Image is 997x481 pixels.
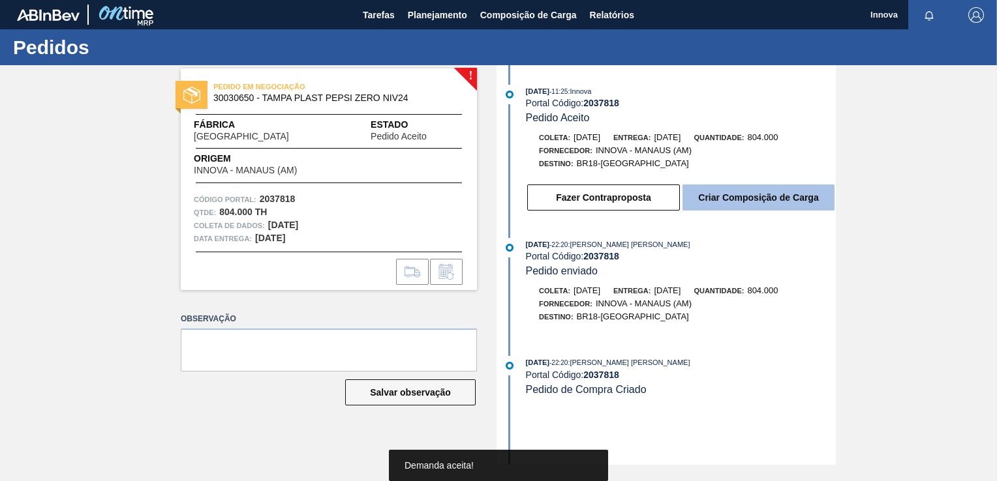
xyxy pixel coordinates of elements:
button: Notificações [908,6,950,24]
strong: [DATE] [268,220,298,230]
span: [DATE] [526,241,549,248]
img: atual [506,362,514,370]
span: [DATE] [574,285,600,295]
div: Portal Código: [526,251,836,261]
span: - 11:25 [549,88,568,95]
button: Fazer Contraproposta [527,184,680,211]
img: atual [506,244,514,252]
span: [GEOGRAPHIC_DATA] [194,132,289,141]
span: Fábrica [194,118,330,132]
span: [DATE] [526,87,549,95]
span: INNOVA - MANAUS (AM) [596,145,692,155]
span: Fornecedor: [539,300,592,308]
span: Data entrega: [194,232,252,245]
span: Coleta: [539,134,570,141]
span: Destino: [539,160,574,168]
span: INNOVA - MANAUS (AM) [194,166,297,175]
strong: 804.000 TH [219,207,267,217]
div: Informar alteração no pedido [430,259,463,285]
span: Pedido de Compra Criado [526,384,647,395]
span: Tarefas [363,7,395,23]
span: BR18-[GEOGRAPHIC_DATA] [577,312,689,321]
span: BR18-[GEOGRAPHIC_DATA] [577,158,689,168]
span: Fornecedor: [539,147,592,154]
span: : Innova [568,87,591,95]
span: Estado [371,118,464,132]
span: [DATE] [574,132,600,142]
span: [DATE] [654,132,681,142]
strong: 2037818 [260,194,296,204]
span: : [PERSON_NAME] [PERSON_NAME] [568,241,690,248]
img: estado [183,87,200,104]
span: INNOVA - MANAUS (AM) [596,299,692,308]
div: Portal Código: [526,370,836,380]
span: Pedido enviado [526,265,598,276]
button: Salvar observação [345,379,476,405]
span: Quantidade: [694,287,744,295]
div: Ir para Composição de Carga [396,259,429,285]
span: Pedido Aceito [371,132,427,141]
strong: 2037818 [583,370,619,380]
label: Observação [181,310,477,328]
span: Entrega: [613,287,651,295]
span: Destino: [539,313,574,321]
span: Quantidade: [694,134,744,141]
img: Logout [968,7,984,23]
span: [DATE] [654,285,681,295]
span: [DATE] [526,358,549,366]
span: Entrega: [613,134,651,141]
span: Composição de Carga [480,7,577,23]
font: Código Portal: [194,196,256,203]
span: Planejamento [408,7,467,23]
span: - 22:20 [549,241,568,248]
span: : [PERSON_NAME] [PERSON_NAME] [568,358,690,366]
span: 804,000 [747,132,778,142]
span: Qtde : [194,206,216,219]
span: PEDIDO EM NEGOCIAÇÃO [213,80,396,93]
button: Criar Composição de Carga [683,184,835,211]
span: Origem [194,152,334,166]
h1: Pedidos [13,40,245,55]
div: Portal Código: [526,98,836,108]
span: Pedido Aceito [526,112,590,123]
span: Coleta de dados: [194,219,265,232]
img: atual [506,91,514,98]
span: Relatórios [590,7,634,23]
strong: 2037818 [583,98,619,108]
span: 30030650 - TAMPA PLAST PEPSI ZERO NIV24 [213,93,450,103]
img: TNhmsLtSVTkK8tSr43FrP2fwEKptu5GPRR3wAAAABJRU5ErkJggg== [17,9,80,21]
span: Demanda aceita! [405,460,474,471]
span: 804,000 [747,285,778,295]
strong: 2037818 [583,251,619,261]
span: Coleta: [539,287,570,295]
span: - 22:20 [549,359,568,366]
strong: [DATE] [255,233,285,243]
